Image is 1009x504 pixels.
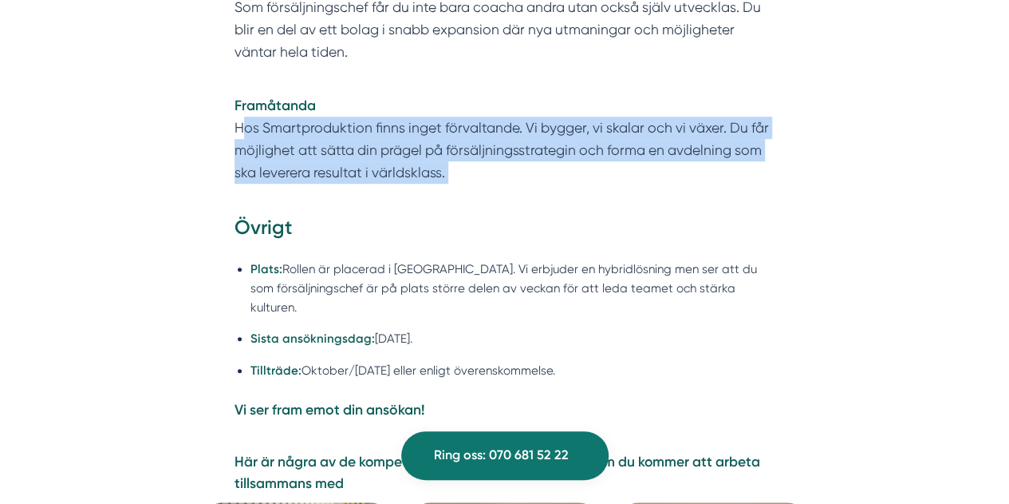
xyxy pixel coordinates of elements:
[235,454,760,491] strong: Här är några av de kompetenta och ambitiösa kollegor som du kommer att arbeta tillsammans med
[250,260,774,317] li: Rollen är placerad i [GEOGRAPHIC_DATA]. Vi erbjuder en hybridlösning men ser att du som försäljni...
[250,361,774,380] li: Oktober/[DATE] eller enligt överenskommelse.
[250,331,375,346] strong: Sista ansökningsdag:
[434,445,569,466] span: Ring oss: 070 681 52 22
[401,431,609,480] a: Ring oss: 070 681 52 22
[235,401,424,418] strong: Vi ser fram emot din ansökan!
[235,94,774,185] p: Hos Smartproduktion finns inget förvaltande. Vi bygger, vi skalar och vi växer. Du får möjlighet ...
[250,262,282,276] strong: Plats:
[235,214,774,249] h3: Övrigt
[235,97,316,113] strong: Framåtanda
[250,363,302,378] strong: Tillträde:
[250,329,774,348] li: [DATE].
